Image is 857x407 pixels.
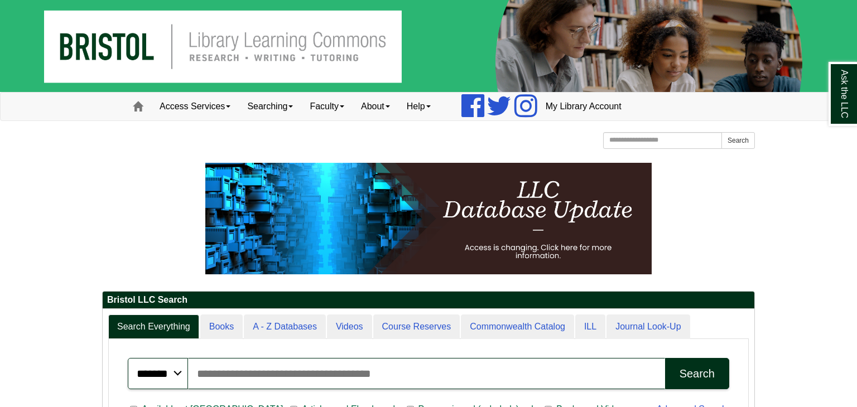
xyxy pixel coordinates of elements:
[373,314,460,340] a: Course Reserves
[103,292,754,309] h2: Bristol LLC Search
[244,314,326,340] a: A - Z Databases
[575,314,605,340] a: ILL
[239,93,301,120] a: Searching
[680,367,715,380] div: Search
[537,93,630,120] a: My Library Account
[301,93,353,120] a: Faculty
[327,314,372,340] a: Videos
[461,314,574,340] a: Commonwealth Catalog
[353,93,398,120] a: About
[205,163,652,274] img: HTML tutorial
[398,93,439,120] a: Help
[606,314,690,340] a: Journal Look-Up
[665,358,729,389] button: Search
[200,314,243,340] a: Books
[721,132,755,149] button: Search
[108,314,199,340] a: Search Everything
[151,93,239,120] a: Access Services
